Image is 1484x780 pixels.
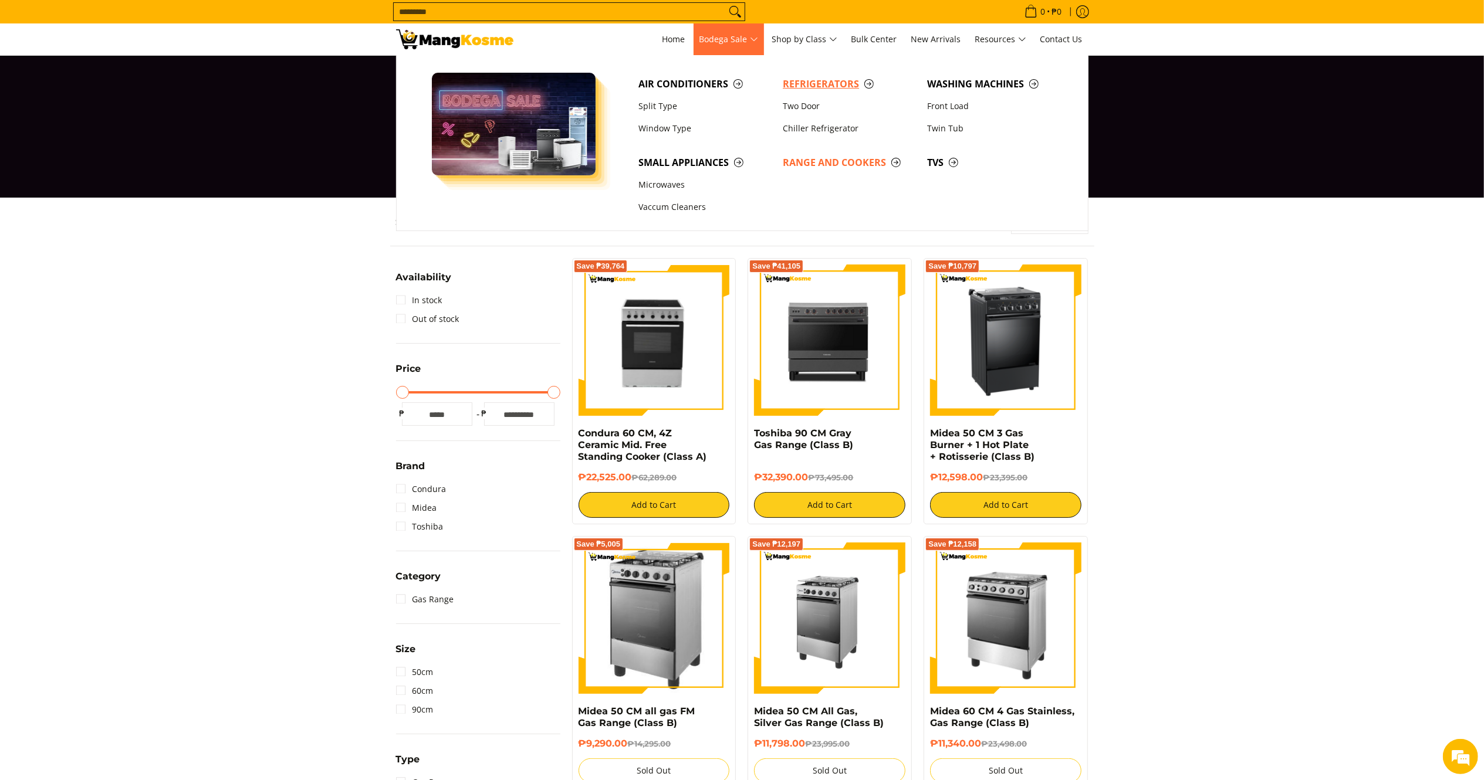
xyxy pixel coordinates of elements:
span: Save ₱12,158 [928,541,976,548]
button: Add to Cart [579,492,730,518]
span: Shop by Class [772,32,837,47]
a: Window Type [633,117,777,140]
a: Midea 50 CM All Gas, Silver Gas Range (Class B) [754,706,884,728]
span: Small Appliances [638,155,771,170]
span: ₱0 [1050,8,1064,16]
h6: ₱32,390.00 [754,472,905,483]
a: 50cm [396,663,434,681]
a: Midea 50 CM all gas FM Gas Range (Class B) [579,706,695,728]
img: Midea 50 CM All Gas, Silver Gas Range (Class B) [754,542,905,694]
span: Save ₱41,105 [752,263,800,270]
span: 0 [1039,8,1047,16]
span: ₱ [396,408,408,419]
a: Washing Machines [921,73,1066,95]
del: ₱14,295.00 [628,739,671,748]
span: Price [396,364,421,374]
a: Air Conditioners [633,73,777,95]
a: 90cm [396,700,434,719]
del: ₱23,498.00 [981,739,1027,748]
img: midea-50cm-4-burner-gas-range-silver-left-side-view-mang-kosme [596,542,712,694]
a: Split Type [633,95,777,117]
span: Resources [975,32,1026,47]
span: Brand [396,462,425,471]
a: Microwaves [633,174,777,196]
span: Size [396,645,416,654]
span: Save ₱39,764 [577,263,625,270]
span: Range and Cookers [783,155,915,170]
summary: Open [396,273,452,291]
summary: Open [396,645,416,663]
a: Bodega Sale [694,23,764,55]
button: Search [726,3,745,21]
span: Category [396,572,441,581]
del: ₱73,495.00 [808,473,853,482]
a: Toshiba [396,517,444,536]
nav: Main Menu [525,23,1089,55]
summary: Open [396,364,421,382]
a: Home [657,23,691,55]
h6: ₱9,290.00 [579,738,730,750]
span: • [1021,5,1066,18]
h6: ₱22,525.00 [579,472,730,483]
button: Add to Cart [754,492,905,518]
a: In stock [396,291,442,310]
a: Midea [396,498,437,517]
a: Refrigerators [777,73,921,95]
h6: ₱11,340.00 [930,738,1081,750]
img: Midea 50 CM 3 Gas Burner + 1 Hot Plate + Rotisserie (Class B) [939,264,1073,416]
a: Toshiba 90 CM Gray Gas Range (Class B) [754,428,853,450]
a: Bulk Center [846,23,903,55]
a: Small Appliances [633,151,777,174]
a: Two Door [777,95,921,117]
a: TVs [921,151,1066,174]
h6: ₱12,598.00 [930,472,1081,483]
a: Chiller Refrigerator [777,117,921,140]
a: Gas Range [396,590,454,609]
img: midea-60cm-4-burner-stainless-gas-burner-full-view-mang-kosme [930,542,1081,694]
a: Midea 60 CM 4 Gas Stainless, Gas Range (Class B) [930,706,1074,728]
span: Availability [396,273,452,282]
span: Bulk Center [851,33,897,45]
summary: Open [396,755,420,773]
img: Bodega Sale [432,73,596,175]
a: Range and Cookers [777,151,921,174]
span: TVs [927,155,1060,170]
span: Save ₱5,005 [577,541,621,548]
span: ₱ [478,408,490,419]
a: Twin Tub [921,117,1066,140]
span: Contact Us [1040,33,1083,45]
span: Save ₱12,197 [752,541,800,548]
span: Type [396,755,420,764]
a: Vaccum Cleaners [633,196,777,219]
a: Resources [969,23,1032,55]
span: New Arrivals [911,33,961,45]
img: Gas Cookers &amp; Rangehood l Mang Kosme: Home Appliances Warehouse Sale [396,29,513,49]
del: ₱23,995.00 [805,739,850,748]
img: Condura 60 CM, 4Z Ceramic Mid. Free Standing Cooker (Class A) [579,264,730,416]
a: Condura 60 CM, 4Z Ceramic Mid. Free Standing Cooker (Class A) [579,428,707,462]
span: Refrigerators [783,77,915,91]
a: Shop by Class [766,23,843,55]
a: Condura [396,480,447,498]
a: 60cm [396,681,434,700]
span: Home [662,33,685,45]
a: Midea 50 CM 3 Gas Burner + 1 Hot Plate + Rotisserie (Class B) [930,428,1035,462]
del: ₱62,289.00 [632,473,677,482]
span: Air Conditioners [638,77,771,91]
button: Add to Cart [930,492,1081,518]
h6: ₱11,798.00 [754,738,905,750]
span: Bodega Sale [699,32,758,47]
a: New Arrivals [905,23,967,55]
a: Front Load [921,95,1066,117]
a: Out of stock [396,310,459,328]
a: Contact Us [1035,23,1089,55]
summary: Open [396,462,425,480]
del: ₱23,395.00 [983,473,1027,482]
summary: Open [396,572,441,590]
span: Save ₱10,797 [928,263,976,270]
span: Washing Machines [927,77,1060,91]
img: toshiba-90-cm-5-burner-gas-range-gray-full-view-mang-kosme [754,265,905,415]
